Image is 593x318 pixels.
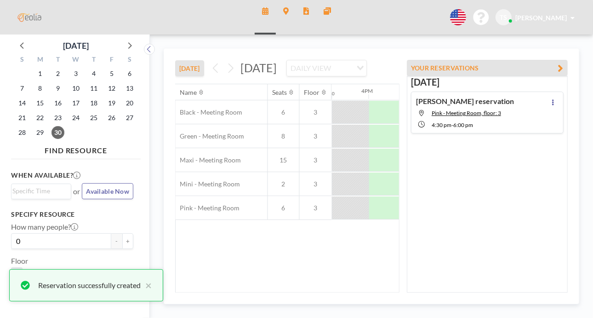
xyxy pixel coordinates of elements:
[34,111,46,124] span: Monday, September 22, 2025
[63,39,89,52] div: [DATE]
[69,97,82,110] span: Wednesday, September 17, 2025
[51,67,64,80] span: Tuesday, September 2, 2025
[105,111,118,124] span: Friday, September 26, 2025
[34,97,46,110] span: Monday, September 15, 2025
[411,76,564,88] h3: [DATE]
[105,97,118,110] span: Friday, September 19, 2025
[15,8,44,27] img: organization-logo
[176,180,240,188] span: Mini - Meeting Room
[34,82,46,95] span: Monday, September 8, 2025
[141,280,152,291] button: close
[407,60,568,76] button: YOUR RESERVATIONS
[16,111,29,124] span: Sunday, September 21, 2025
[11,142,141,155] h4: FIND RESOURCE
[515,14,567,22] span: [PERSON_NAME]
[38,280,141,291] div: Reservation successfully created
[268,108,299,116] span: 6
[11,210,133,219] h3: Specify resource
[85,54,103,66] div: T
[175,60,204,76] button: [DATE]
[34,126,46,139] span: Monday, September 29, 2025
[87,67,100,80] span: Thursday, September 4, 2025
[13,54,31,66] div: S
[362,87,373,94] div: 4PM
[105,82,118,95] span: Friday, September 12, 2025
[16,97,29,110] span: Sunday, September 14, 2025
[51,126,64,139] span: Tuesday, September 30, 2025
[11,256,28,266] label: Floor
[86,187,129,195] span: Available Now
[73,187,80,196] span: or
[300,180,332,188] span: 3
[49,54,67,66] div: T
[176,132,245,140] span: Green - Meeting Room
[123,82,136,95] span: Saturday, September 13, 2025
[31,54,49,66] div: M
[300,204,332,212] span: 3
[334,62,351,74] input: Search for option
[103,54,120,66] div: F
[180,88,197,97] div: Name
[268,204,299,212] span: 6
[416,97,514,106] h4: [PERSON_NAME] reservation
[120,54,138,66] div: S
[123,97,136,110] span: Saturday, September 20, 2025
[300,132,332,140] span: 3
[87,111,100,124] span: Thursday, September 25, 2025
[16,82,29,95] span: Sunday, September 7, 2025
[176,156,241,164] span: Maxi - Meeting Room
[268,180,299,188] span: 2
[51,82,64,95] span: Tuesday, September 9, 2025
[82,183,133,199] button: Available Now
[330,91,335,97] div: 30
[34,67,46,80] span: Monday, September 1, 2025
[51,97,64,110] span: Tuesday, September 16, 2025
[304,88,320,97] div: Floor
[451,121,453,128] span: -
[300,108,332,116] span: 3
[122,233,133,249] button: +
[287,60,366,76] div: Search for option
[432,121,451,128] span: 4:30 PM
[123,111,136,124] span: Saturday, September 27, 2025
[240,61,277,75] span: [DATE]
[11,184,71,198] div: Search for option
[105,67,118,80] span: Friday, September 5, 2025
[67,54,85,66] div: W
[87,82,100,95] span: Thursday, September 11, 2025
[69,82,82,95] span: Wednesday, September 10, 2025
[268,132,299,140] span: 8
[453,121,473,128] span: 6:00 PM
[123,67,136,80] span: Saturday, September 6, 2025
[69,111,82,124] span: Wednesday, September 24, 2025
[111,233,122,249] button: -
[176,204,240,212] span: Pink - Meeting Room
[87,97,100,110] span: Thursday, September 18, 2025
[268,156,299,164] span: 15
[300,156,332,164] span: 3
[500,13,507,22] span: TS
[432,110,501,116] span: Pink - Meeting Room, floor: 3
[16,126,29,139] span: Sunday, September 28, 2025
[176,108,243,116] span: Black - Meeting Room
[11,222,78,231] label: How many people?
[289,62,333,74] span: DAILY VIEW
[12,186,66,196] input: Search for option
[51,111,64,124] span: Tuesday, September 23, 2025
[273,88,287,97] div: Seats
[69,67,82,80] span: Wednesday, September 3, 2025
